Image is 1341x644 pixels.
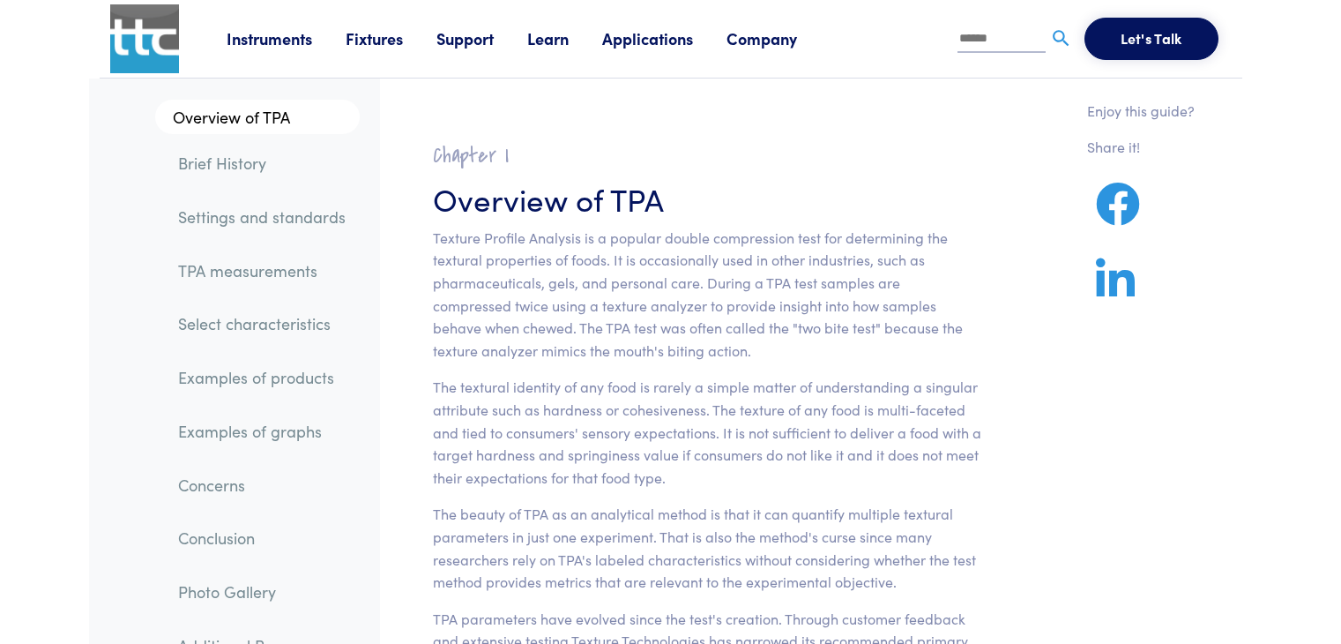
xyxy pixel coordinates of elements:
[1084,18,1218,60] button: Let's Talk
[164,465,360,505] a: Concerns
[602,27,726,49] a: Applications
[436,27,527,49] a: Support
[433,376,982,489] p: The textural identity of any food is rarely a simple matter of understanding a singular attribute...
[164,251,360,291] a: TPA measurements
[527,27,602,49] a: Learn
[433,142,982,169] h2: Chapter I
[110,4,179,73] img: ttc_logo_1x1_v1.0.png
[227,27,346,49] a: Instruments
[164,572,360,612] a: Photo Gallery
[1087,279,1144,301] a: Share on LinkedIn
[164,411,360,452] a: Examples of graphs
[164,303,360,344] a: Select characteristics
[1087,100,1195,123] p: Enjoy this guide?
[155,100,360,135] a: Overview of TPA
[1087,136,1195,159] p: Share it!
[164,197,360,237] a: Settings and standards
[346,27,436,49] a: Fixtures
[433,176,982,220] h3: Overview of TPA
[433,227,982,363] p: Texture Profile Analysis is a popular double compression test for determining the textural proper...
[433,503,982,593] p: The beauty of TPA as an analytical method is that it can quantify multiple textural parameters in...
[164,357,360,398] a: Examples of products
[164,518,360,558] a: Conclusion
[164,143,360,183] a: Brief History
[726,27,831,49] a: Company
